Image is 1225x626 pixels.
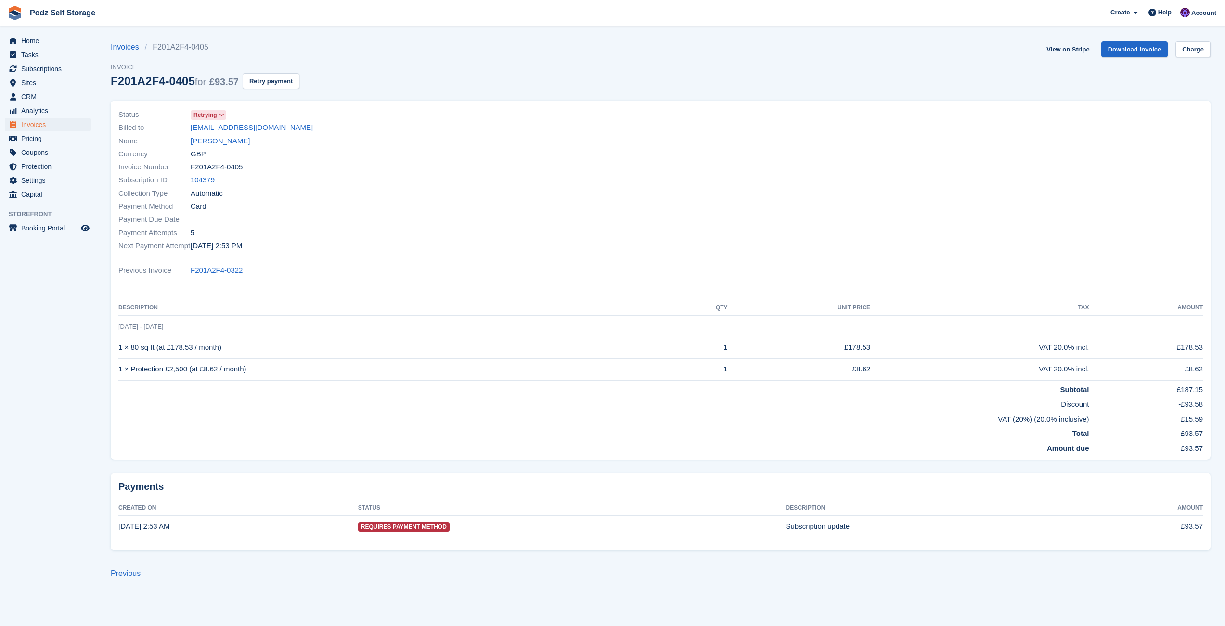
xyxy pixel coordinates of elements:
img: stora-icon-8386f47178a22dfd0bd8f6a31ec36ba5ce8667c1dd55bd0f319d3a0aa187defe.svg [8,6,22,20]
td: £93.57 [1089,424,1203,439]
span: Create [1110,8,1130,17]
th: Description [786,500,1084,516]
a: Previous [111,569,141,577]
th: Tax [870,300,1089,316]
span: Requires Payment Method [358,522,450,532]
span: Status [118,109,191,120]
span: Settings [21,174,79,187]
button: Retry payment [243,73,299,89]
span: F201A2F4-0405 [191,162,243,173]
a: menu [5,90,91,103]
td: Discount [118,395,1089,410]
time: 2025-10-01 01:53:37 UTC [118,522,169,530]
a: menu [5,104,91,117]
a: Invoices [111,41,145,53]
a: menu [5,76,91,89]
span: Protection [21,160,79,173]
a: menu [5,174,91,187]
span: Retrying [193,111,217,119]
span: Name [118,136,191,147]
th: Description [118,300,676,316]
a: 104379 [191,175,215,186]
th: Unit Price [728,300,871,316]
td: 1 × 80 sq ft (at £178.53 / month) [118,337,676,358]
td: 1 [676,337,728,358]
span: Pricing [21,132,79,145]
span: Invoice Number [118,162,191,173]
th: Status [358,500,786,516]
h2: Payments [118,481,1203,493]
span: Previous Invoice [118,265,191,276]
td: £93.57 [1084,516,1203,537]
a: menu [5,146,91,159]
td: 1 × Protection £2,500 (at £8.62 / month) [118,358,676,380]
a: Download Invoice [1101,41,1168,57]
span: Automatic [191,188,223,199]
strong: Amount due [1047,444,1089,452]
span: Payment Attempts [118,228,191,239]
span: Account [1191,8,1216,18]
span: £93.57 [209,77,239,87]
a: menu [5,62,91,76]
a: menu [5,221,91,235]
span: Currency [118,149,191,160]
span: Payment Method [118,201,191,212]
div: VAT 20.0% incl. [870,342,1089,353]
span: [DATE] - [DATE] [118,323,163,330]
td: Subscription update [786,516,1084,537]
a: menu [5,160,91,173]
td: VAT (20%) (20.0% inclusive) [118,410,1089,425]
td: -£93.58 [1089,395,1203,410]
td: £8.62 [1089,358,1203,380]
a: [PERSON_NAME] [191,136,250,147]
span: Help [1158,8,1172,17]
strong: Total [1072,429,1089,437]
span: Billed to [118,122,191,133]
th: QTY [676,300,728,316]
span: Subscriptions [21,62,79,76]
strong: Subtotal [1060,385,1089,394]
a: F201A2F4-0322 [191,265,243,276]
a: menu [5,118,91,131]
span: Invoices [21,118,79,131]
td: £178.53 [1089,337,1203,358]
td: £178.53 [728,337,871,358]
time: 2025-10-08 13:53:53 UTC [191,241,242,252]
span: 5 [191,228,194,239]
span: Coupons [21,146,79,159]
span: Card [191,201,206,212]
td: £8.62 [728,358,871,380]
span: Payment Due Date [118,214,191,225]
a: Charge [1175,41,1211,57]
a: menu [5,132,91,145]
span: Home [21,34,79,48]
td: £15.59 [1089,410,1203,425]
div: VAT 20.0% incl. [870,364,1089,375]
span: Sites [21,76,79,89]
th: Created On [118,500,358,516]
td: £93.57 [1089,439,1203,454]
td: £187.15 [1089,380,1203,395]
td: 1 [676,358,728,380]
span: Analytics [21,104,79,117]
span: Tasks [21,48,79,62]
span: GBP [191,149,206,160]
th: Amount [1089,300,1203,316]
a: View on Stripe [1043,41,1093,57]
span: Storefront [9,209,96,219]
span: CRM [21,90,79,103]
div: F201A2F4-0405 [111,75,239,88]
span: for [195,77,206,87]
a: [EMAIL_ADDRESS][DOMAIN_NAME] [191,122,313,133]
img: Jawed Chowdhary [1180,8,1190,17]
span: Next Payment Attempt [118,241,191,252]
span: Subscription ID [118,175,191,186]
span: Booking Portal [21,221,79,235]
span: Invoice [111,63,299,72]
a: menu [5,188,91,201]
th: Amount [1084,500,1203,516]
span: Capital [21,188,79,201]
nav: breadcrumbs [111,41,299,53]
span: Collection Type [118,188,191,199]
a: Podz Self Storage [26,5,99,21]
